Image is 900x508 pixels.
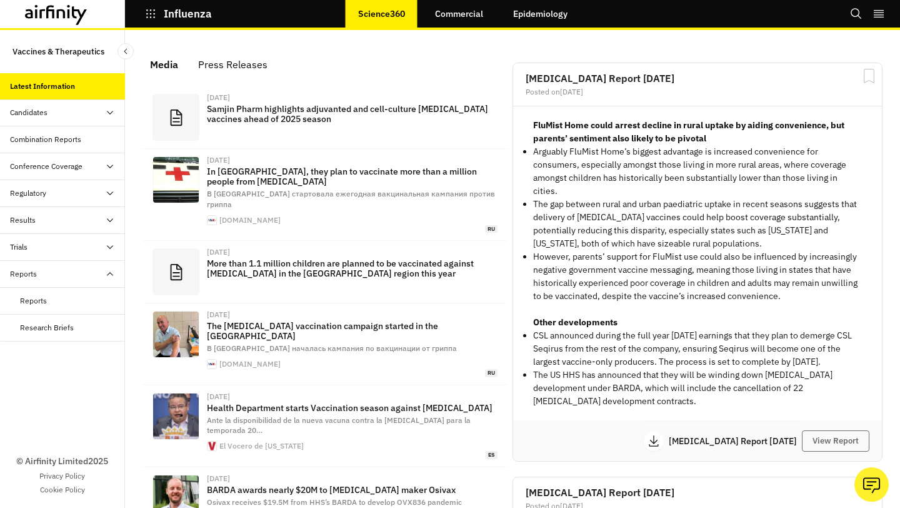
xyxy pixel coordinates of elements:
img: 68adc619abc79.image.jpg [153,394,199,439]
button: Influenza [145,3,212,24]
a: [DATE]More than 1.1 million children are planned to be vaccinated against [MEDICAL_DATA] in the [... [142,241,507,303]
div: Media [150,55,178,74]
p: The [MEDICAL_DATA] vaccination campaign started in the [GEOGRAPHIC_DATA] [207,321,497,341]
p: Health Department starts Vaccination season against [MEDICAL_DATA] [207,403,497,413]
div: [DATE] [207,248,497,256]
p: Samjin Pharm highlights adjuvanted and cell-culture [MEDICAL_DATA] vaccines ahead of 2025 season [207,104,497,124]
p: Influenza [164,8,212,19]
img: apple-touch-icon-180.png [207,216,216,225]
p: In [GEOGRAPHIC_DATA], they plan to vaccinate more than a million people from [MEDICAL_DATA] [207,166,497,186]
div: Results [10,215,36,226]
span: В [GEOGRAPHIC_DATA] началась кампания по вакцинации от гриппа [207,343,457,353]
span: ru [485,369,497,377]
div: Latest Information [10,81,75,92]
button: Ask our analysts [854,467,889,502]
div: [DATE] [207,94,497,101]
span: В [GEOGRAPHIC_DATA] стартовала ежегодная вакцинальная кампания против гриппа [207,189,495,209]
div: Press Releases [198,55,267,74]
div: Combination Reports [10,134,81,145]
h2: [MEDICAL_DATA] Report [DATE] [526,73,869,83]
div: [DATE] [207,475,497,482]
a: Cookie Policy [40,484,85,495]
div: [DOMAIN_NAME] [219,360,281,368]
div: Research Briefs [20,322,74,333]
div: Reports [20,295,47,307]
button: Close Sidebar [117,43,134,59]
div: Posted on [DATE] [526,88,869,96]
p: © Airfinity Limited 2025 [16,455,108,468]
div: [DATE] [207,156,497,164]
p: However, parents’ support for FluMist use could also be influenced by increasingly negative gover... [533,250,862,303]
p: More than 1.1 million children are planned to be vaccinated against [MEDICAL_DATA] in the [GEOGRA... [207,258,497,278]
span: es [486,451,497,459]
a: Privacy Policy [39,470,85,482]
span: Ante la disponibilidad de la nueva vacuna contra la [MEDICAL_DATA] para la temporada 20 … [207,415,471,435]
a: [DATE]In [GEOGRAPHIC_DATA], they plan to vaccinate more than a million people from [MEDICAL_DATA]... [142,149,507,241]
button: View Report [802,430,869,452]
h2: [MEDICAL_DATA] Report [DATE] [526,487,869,497]
strong: Other developments [533,317,617,328]
p: BARDA awards nearly $20M to [MEDICAL_DATA] maker Osivax [207,485,497,495]
img: apple-touch-icon-180.png [207,360,216,368]
a: [DATE]Samjin Pharm highlights adjuvanted and cell-culture [MEDICAL_DATA] vaccines ahead of 2025 s... [142,86,507,149]
button: Search [850,3,862,24]
a: [DATE]Health Department starts Vaccination season against [MEDICAL_DATA]Ante la disponibilidad de... [142,385,507,467]
p: Vaccines & Therapeutics [12,40,104,63]
p: CSL announced during the full year [DATE] earnings that they plan to demerge CSL Seqirus from the... [533,329,862,368]
div: Regulatory [10,188,46,199]
div: Reports [10,268,37,280]
p: Arguably FluMist Home’s biggest advantage is increased convenience for consumers, especially amon... [533,145,862,198]
div: [DATE] [207,311,497,318]
div: Conference Coverage [10,161,82,172]
img: 539b7aa08f1b2e6bbc6ce528279a9e62.jpg [153,157,199,203]
p: Science360 [358,9,405,19]
img: 8132cba271e8afe0bcaac59bd440e097.jpg [153,312,199,357]
p: The gap between rural and urban paediatric uptake in recent seasons suggests that delivery of [ME... [533,198,862,250]
strong: FluMist Home could arrest decline in rural uptake by aiding convenience, but parents’ sentiment a... [533,119,844,144]
div: El Vocero de [US_STATE] [219,442,304,450]
div: Candidates [10,107,47,118]
img: icon.ico [207,442,216,450]
p: [MEDICAL_DATA] Report [DATE] [669,437,802,445]
p: The US HHS has announced that they will be winding down [MEDICAL_DATA] development under BARDA, w... [533,368,862,408]
div: [DOMAIN_NAME] [219,216,281,224]
div: Trials [10,241,27,253]
svg: Bookmark Report [861,68,877,84]
a: [DATE]The [MEDICAL_DATA] vaccination campaign started in the [GEOGRAPHIC_DATA]В [GEOGRAPHIC_DATA]... [142,303,507,385]
div: [DATE] [207,393,497,400]
span: ru [485,225,497,233]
